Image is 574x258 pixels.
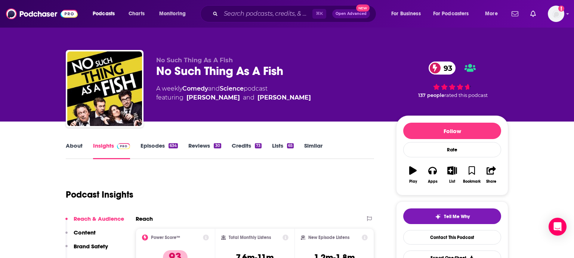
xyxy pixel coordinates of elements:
[463,179,481,184] div: Bookmark
[229,235,271,240] h2: Total Monthly Listens
[308,235,349,240] h2: New Episode Listens
[396,57,508,103] div: 93 137 peoplerated this podcast
[169,143,178,148] div: 634
[312,9,326,19] span: ⌘ K
[124,8,149,20] a: Charts
[87,8,124,20] button: open menu
[403,161,423,188] button: Play
[444,92,488,98] span: rated this podcast
[207,5,383,22] div: Search podcasts, credits, & more...
[527,7,539,20] a: Show notifications dropdown
[423,161,442,188] button: Apps
[549,218,567,236] div: Open Intercom Messenger
[272,142,294,159] a: Lists65
[548,6,564,22] img: User Profile
[156,93,311,102] span: featuring
[403,208,501,224] button: tell me why sparkleTell Me Why
[136,215,153,222] h2: Reach
[482,161,501,188] button: Share
[129,9,145,19] span: Charts
[442,161,462,188] button: List
[356,4,370,12] span: New
[65,243,108,257] button: Brand Safety
[65,229,96,243] button: Content
[287,143,294,148] div: 65
[151,235,180,240] h2: Power Score™
[220,85,244,92] a: Science
[154,8,195,20] button: open menu
[93,9,115,19] span: Podcasts
[480,8,507,20] button: open menu
[156,84,311,102] div: A weekly podcast
[548,6,564,22] span: Logged in as ocharlson
[428,179,438,184] div: Apps
[182,85,208,92] a: Comedy
[214,143,221,148] div: 30
[548,6,564,22] button: Show profile menu
[6,7,78,21] img: Podchaser - Follow, Share and Rate Podcasts
[188,142,221,159] a: Reviews30
[485,9,498,19] span: More
[386,8,430,20] button: open menu
[156,57,233,64] span: No Such Thing As A Fish
[409,179,417,184] div: Play
[67,51,142,126] img: No Such Thing As A Fish
[558,6,564,12] svg: Add a profile image
[66,189,133,200] h1: Podcast Insights
[428,8,480,20] button: open menu
[186,93,240,102] a: Dan Schreiber
[232,142,262,159] a: Credits73
[65,215,124,229] button: Reach & Audience
[74,215,124,222] p: Reach & Audience
[74,229,96,236] p: Content
[462,161,481,188] button: Bookmark
[444,214,470,220] span: Tell Me Why
[418,92,444,98] span: 137 people
[449,179,455,184] div: List
[433,9,469,19] span: For Podcasters
[509,7,521,20] a: Show notifications dropdown
[336,12,367,16] span: Open Advanced
[429,62,456,75] a: 93
[159,9,186,19] span: Monitoring
[117,143,130,149] img: Podchaser Pro
[243,93,254,102] span: and
[221,8,312,20] input: Search podcasts, credits, & more...
[257,93,311,102] a: James Harkin
[141,142,178,159] a: Episodes634
[255,143,262,148] div: 73
[74,243,108,250] p: Brand Safety
[66,142,83,159] a: About
[332,9,370,18] button: Open AdvancedNew
[403,230,501,245] a: Contact This Podcast
[436,62,456,75] span: 93
[208,85,220,92] span: and
[304,142,323,159] a: Similar
[391,9,421,19] span: For Business
[403,123,501,139] button: Follow
[486,179,496,184] div: Share
[93,142,130,159] a: InsightsPodchaser Pro
[435,214,441,220] img: tell me why sparkle
[403,142,501,157] div: Rate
